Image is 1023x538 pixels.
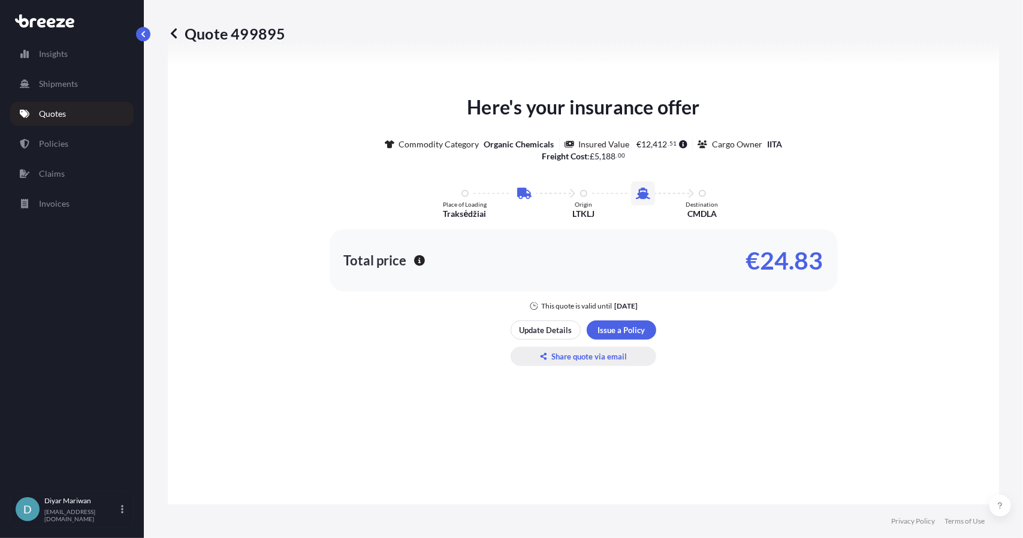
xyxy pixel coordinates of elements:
p: Origin [575,201,592,208]
a: Insights [10,42,134,66]
p: Policies [39,138,68,150]
p: Quotes [39,108,66,120]
a: Policies [10,132,134,156]
p: IITA [767,138,782,150]
span: 12 [642,140,651,149]
p: Claims [39,168,65,180]
p: Update Details [520,324,572,336]
span: 188 [601,152,615,161]
p: Quote 499895 [168,24,285,43]
span: , [651,140,653,149]
p: Commodity Category [399,138,479,150]
p: Issue a Policy [598,324,645,336]
p: Insured Value [579,138,630,150]
p: Insights [39,48,68,60]
p: Place of Loading [443,201,487,208]
p: [DATE] [614,301,638,311]
span: 412 [653,140,668,149]
a: Claims [10,162,134,186]
p: Destination [686,201,719,208]
span: . [668,141,669,146]
a: Terms of Use [944,516,985,526]
button: Issue a Policy [587,321,656,340]
p: : [542,150,625,162]
span: 51 [669,141,677,146]
span: 5 [595,152,599,161]
span: 00 [618,153,625,158]
a: Privacy Policy [891,516,935,526]
p: Total price [344,255,407,267]
p: [EMAIL_ADDRESS][DOMAIN_NAME] [44,508,119,522]
p: This quote is valid until [541,301,612,311]
p: CMDLA [687,208,717,220]
p: LTKLJ [572,208,595,220]
button: Update Details [511,321,581,340]
span: £ [590,152,595,161]
span: D [23,503,32,515]
p: Traksėdžiai [443,208,487,220]
p: Invoices [39,198,70,210]
p: Shipments [39,78,78,90]
p: €24.83 [746,251,823,270]
b: Freight Cost [542,151,587,161]
span: . [616,153,617,158]
p: Organic Chemicals [484,138,554,150]
p: Here's your insurance offer [467,93,699,122]
a: Quotes [10,102,134,126]
span: , [599,152,601,161]
a: Invoices [10,192,134,216]
span: € [637,140,642,149]
p: Share quote via email [552,350,627,362]
button: Share quote via email [511,347,656,366]
p: Diyar Mariwan [44,496,119,506]
p: Cargo Owner [712,138,762,150]
a: Shipments [10,72,134,96]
